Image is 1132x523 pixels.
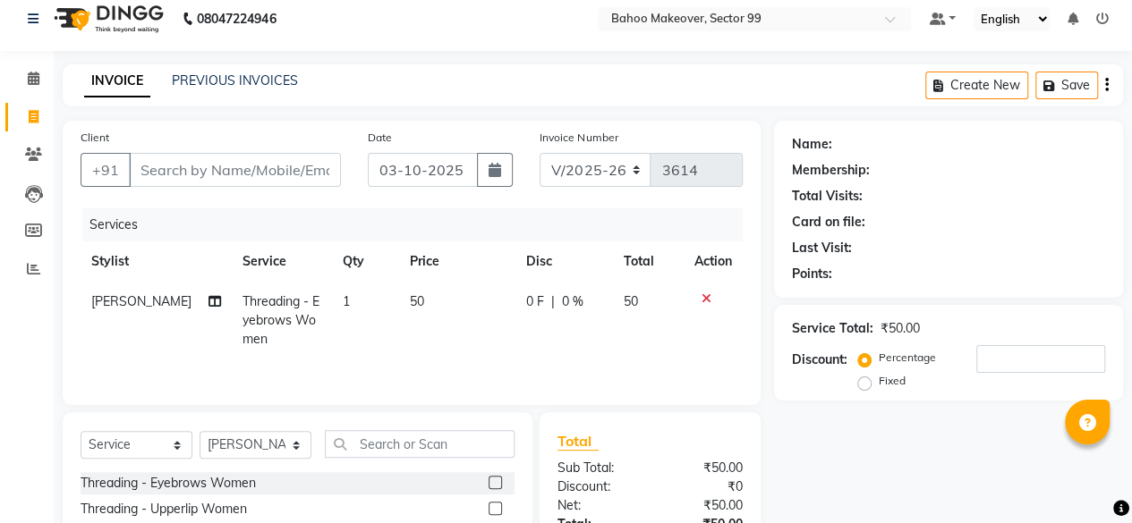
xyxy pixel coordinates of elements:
[925,72,1028,99] button: Create New
[792,135,832,154] div: Name:
[612,241,684,282] th: Total
[91,293,192,309] span: [PERSON_NAME]
[82,208,756,241] div: Services
[368,130,392,146] label: Date
[129,153,341,187] input: Search by Name/Mobile/Email/Code
[540,130,617,146] label: Invoice Number
[650,477,756,496] div: ₹0
[515,241,612,282] th: Disc
[343,293,350,309] span: 1
[81,474,256,493] div: Threading - Eyebrows Women
[792,239,852,257] div: Last Visit:
[792,213,865,232] div: Card on file:
[81,130,109,146] label: Client
[544,477,651,496] div: Discount:
[792,319,873,338] div: Service Total:
[325,430,515,458] input: Search or Scan
[792,350,847,369] div: Discount:
[81,241,232,282] th: Stylist
[526,292,544,311] span: 0 F
[879,350,936,366] label: Percentage
[562,292,583,311] span: 0 %
[623,293,637,309] span: 50
[399,241,515,282] th: Price
[650,496,756,515] div: ₹50.00
[81,153,131,187] button: +91
[792,187,863,206] div: Total Visits:
[551,292,555,311] span: |
[1035,72,1098,99] button: Save
[879,373,906,389] label: Fixed
[544,459,651,477] div: Sub Total:
[410,293,424,309] span: 50
[332,241,399,282] th: Qty
[650,459,756,477] div: ₹50.00
[684,241,743,282] th: Action
[232,241,332,282] th: Service
[557,432,599,451] span: Total
[881,319,920,338] div: ₹50.00
[84,65,150,97] a: INVOICE
[172,72,298,89] a: PREVIOUS INVOICES
[243,293,319,347] span: Threading - Eyebrows Women
[544,496,651,515] div: Net:
[81,500,247,519] div: Threading - Upperlip Women
[792,265,832,283] div: Points:
[792,161,870,180] div: Membership:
